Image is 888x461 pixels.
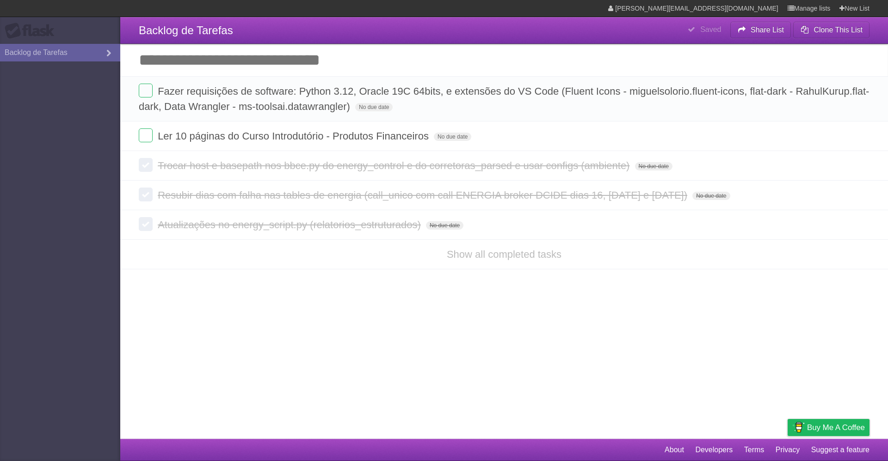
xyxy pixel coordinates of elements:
span: Backlog de Tarefas [139,24,233,36]
span: Fazer requisições de software: Python 3.12, Oracle 19C 64bits, e extensões do VS Code (Fluent Ico... [139,85,869,112]
div: Flask [5,23,60,39]
span: Ler 10 páginas do Curso Introdutório - Produtos Financeiros [158,130,431,142]
span: Buy me a coffee [807,419,865,436]
span: Trocar host e basepath nos bbce.py do energy_control e do corretoras_parsed e usar configs (ambie... [158,160,632,171]
a: Buy me a coffee [788,419,869,436]
span: No due date [692,192,730,200]
span: No due date [434,133,471,141]
label: Done [139,158,153,172]
img: Buy me a coffee [792,419,805,435]
label: Done [139,217,153,231]
button: Share List [730,22,791,38]
span: No due date [426,221,463,230]
span: Atualizações no energy_script.py (relatorios_estruturados) [158,219,423,230]
span: No due date [635,162,672,170]
b: Share List [751,26,784,34]
a: Privacy [776,441,800,459]
button: Clone This List [793,22,869,38]
b: Clone This List [814,26,863,34]
a: Terms [744,441,765,459]
label: Done [139,84,153,97]
label: Done [139,128,153,142]
span: Resubir dias com falha nas tables de energia (call_unico com call ENERGIA broker DCIDE dias 16, [... [158,189,690,201]
span: No due date [355,103,393,111]
label: Done [139,188,153,201]
a: About [665,441,684,459]
a: Suggest a feature [811,441,869,459]
b: Saved [700,25,721,33]
a: Developers [695,441,733,459]
a: Show all completed tasks [447,249,561,260]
